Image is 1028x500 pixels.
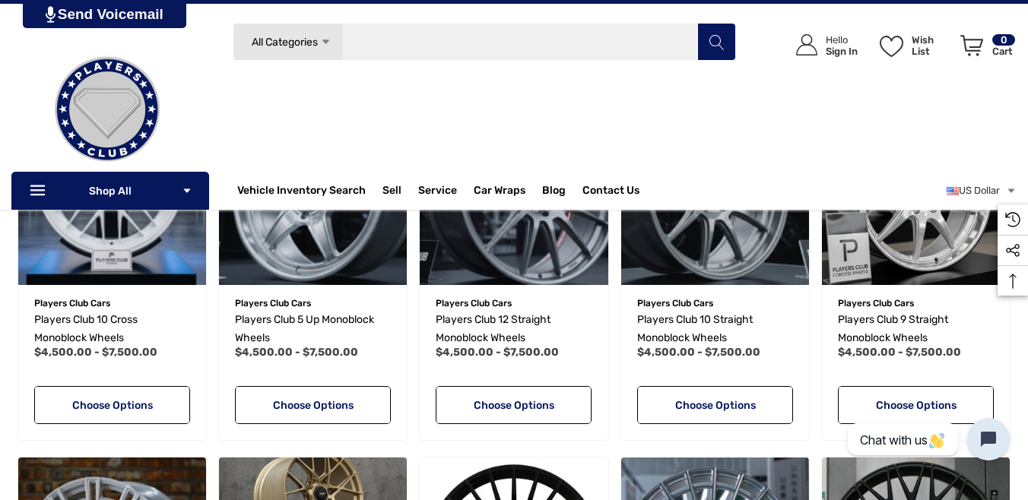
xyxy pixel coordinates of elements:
span: Players Club 5 Up Monoblock Wheels [235,313,374,344]
a: Choose Options [637,386,793,424]
span: $4,500.00 - $7,500.00 [34,346,157,359]
p: 0 [992,34,1015,46]
a: Sell [382,176,418,206]
a: Blog [542,184,566,201]
span: $4,500.00 - $7,500.00 [637,346,760,359]
a: Players Club 9 Straight Monoblock Wheels,Price range from $4,500.00 to $7,500.00 [838,311,994,347]
a: Players Club 10 Straight Monoblock Wheels,Price range from $4,500.00 to $7,500.00 [637,311,793,347]
img: PjwhLS0gR2VuZXJhdG9yOiBHcmF2aXQuaW8gLS0+PHN2ZyB4bWxucz0iaHR0cDovL3d3dy53My5vcmcvMjAwMC9zdmciIHhtb... [46,6,56,23]
svg: Icon Arrow Down [320,36,332,48]
span: Players Club 10 Cross Monoblock Wheels [34,313,138,344]
svg: Recently Viewed [1005,212,1020,227]
p: Players Club Cars [637,293,793,313]
a: Vehicle Inventory Search [237,184,366,201]
p: Shop All [11,172,209,210]
a: Service [418,184,457,201]
p: Players Club Cars [235,293,391,313]
p: Wish List [912,34,952,57]
span: All Categories [251,36,317,49]
a: Choose Options [34,386,190,424]
p: Cart [992,46,1015,57]
span: Car Wraps [474,184,525,201]
a: Wish List Wish List [873,19,953,71]
svg: Wish List [880,36,903,57]
a: Sign in [779,19,865,71]
a: Contact Us [582,184,639,201]
a: Cart with 0 items [953,19,1017,78]
a: Car Wraps [474,176,542,206]
a: Players Club 10 Cross Monoblock Wheels,Price range from $4,500.00 to $7,500.00 [34,311,190,347]
p: Players Club Cars [436,293,592,313]
svg: Icon User Account [796,34,817,55]
svg: Social Media [1005,243,1020,258]
img: Players Club | Cars For Sale [31,33,183,185]
span: $4,500.00 - $7,500.00 [235,346,358,359]
p: Hello [826,34,858,46]
a: USD [947,176,1017,206]
a: Players Club 12 Straight Monoblock Wheels,Price range from $4,500.00 to $7,500.00 [436,311,592,347]
button: Search [697,23,735,61]
a: Choose Options [838,386,994,424]
p: Sign In [826,46,858,57]
a: All Categories Icon Arrow Down Icon Arrow Up [233,23,343,61]
a: Choose Options [436,386,592,424]
p: Players Club Cars [838,293,994,313]
span: Sell [382,184,401,201]
span: Players Club 9 Straight Monoblock Wheels [838,313,948,344]
span: Players Club 10 Straight Monoblock Wheels [637,313,753,344]
svg: Icon Arrow Down [182,185,192,196]
svg: Top [998,274,1028,289]
a: Players Club 5 Up Monoblock Wheels,Price range from $4,500.00 to $7,500.00 [235,311,391,347]
p: Players Club Cars [34,293,190,313]
span: $4,500.00 - $7,500.00 [436,346,559,359]
a: Choose Options [235,386,391,424]
span: Players Club 12 Straight Monoblock Wheels [436,313,550,344]
svg: Review Your Cart [960,35,983,56]
svg: Icon Line [28,182,51,200]
span: $4,500.00 - $7,500.00 [838,346,961,359]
